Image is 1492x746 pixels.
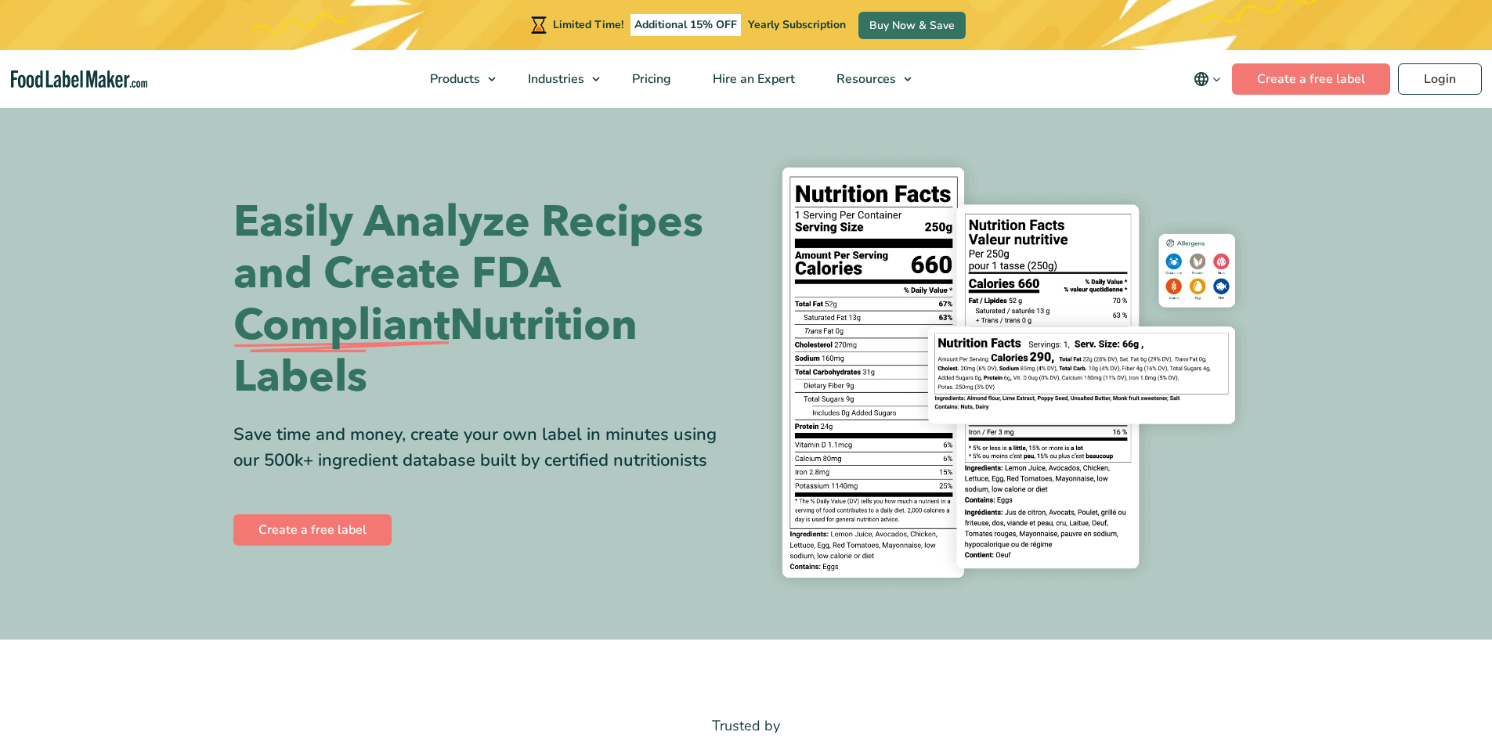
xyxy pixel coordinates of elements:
[425,70,482,88] span: Products
[523,70,586,88] span: Industries
[553,17,623,32] span: Limited Time!
[630,14,741,36] span: Additional 15% OFF
[233,300,450,351] span: Compliant
[508,50,608,108] a: Industries
[708,70,797,88] span: Hire an Expert
[748,17,846,32] span: Yearly Subscription
[1398,63,1482,95] a: Login
[832,70,898,88] span: Resources
[858,12,966,39] a: Buy Now & Save
[233,422,735,474] div: Save time and money, create your own label in minutes using our 500k+ ingredient database built b...
[816,50,919,108] a: Resources
[410,50,504,108] a: Products
[233,514,392,546] a: Create a free label
[1232,63,1390,95] a: Create a free label
[233,715,1259,737] p: Trusted by
[233,196,735,403] h1: Easily Analyze Recipes and Create FDA Nutrition Labels
[612,50,688,108] a: Pricing
[692,50,812,108] a: Hire an Expert
[627,70,673,88] span: Pricing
